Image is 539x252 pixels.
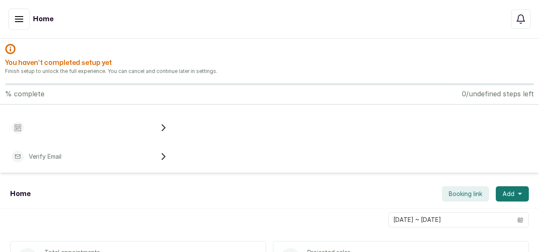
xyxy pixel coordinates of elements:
[10,189,31,199] h1: Home
[449,190,482,198] span: Booking link
[5,89,44,99] p: % complete
[33,14,53,24] h1: Home
[517,217,523,223] svg: calendar
[462,89,534,99] p: 0/undefined steps left
[503,190,514,198] span: Add
[496,186,529,202] button: Add
[442,186,489,202] button: Booking link
[389,213,512,227] input: Select date
[5,68,534,75] p: Finish setup to unlock the full experience. You can cancel and continue later in settings.
[5,58,534,68] h2: You haven’t completed setup yet
[29,152,61,161] p: Verify Email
